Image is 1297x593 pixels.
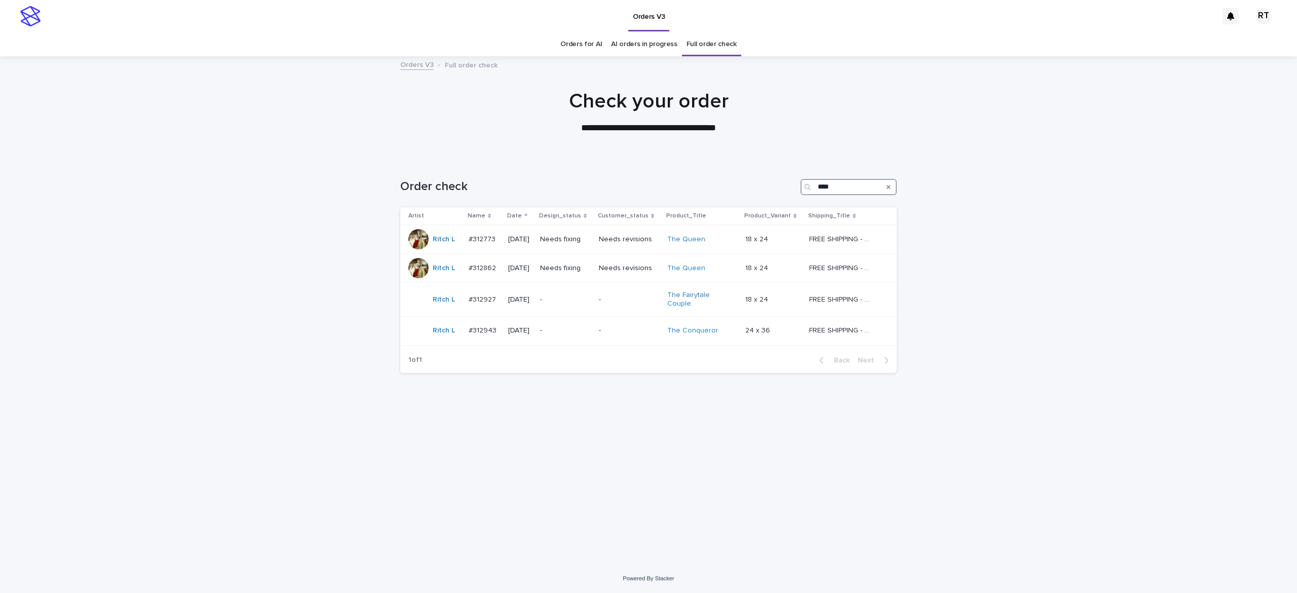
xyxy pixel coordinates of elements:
div: RT [1255,8,1272,24]
a: Powered By Stacker [623,575,674,581]
p: Design_status [539,210,581,221]
p: Needs fixing [540,264,591,273]
tr: Ritch L #312773#312773 [DATE]Needs fixingNeeds revisionsThe Queen 18 x 2418 x 24 FREE SHIPPING - ... [400,225,897,254]
button: Next [854,356,897,365]
p: FREE SHIPPING - preview in 1-2 business days, after your approval delivery will take 5-10 b.d. [809,293,874,304]
p: 18 x 24 [745,293,770,304]
p: Product_Variant [744,210,791,221]
p: #312927 [469,293,498,304]
p: [DATE] [508,295,532,304]
p: - [599,326,659,335]
p: #312862 [469,262,498,273]
tr: Ritch L #312927#312927 [DATE]--The Fairytale Couple 18 x 2418 x 24 FREE SHIPPING - preview in 1-2... [400,283,897,317]
p: Name [468,210,485,221]
a: Orders V3 [400,58,434,70]
tr: Ritch L #312862#312862 [DATE]Needs fixingNeeds revisionsThe Queen 18 x 2418 x 24 FREE SHIPPING - ... [400,254,897,283]
p: FREE SHIPPING - preview in 1-2 business days, after your approval delivery will take 5-10 b.d. [809,233,874,244]
p: Needs revisions [599,235,659,244]
h1: Order check [400,179,796,194]
p: [DATE] [508,235,532,244]
p: Date [507,210,522,221]
a: The Queen [667,264,705,273]
p: Needs fixing [540,235,591,244]
p: Product_Title [666,210,706,221]
p: [DATE] [508,326,532,335]
p: FREE SHIPPING - preview in 1-2 business days, after your approval delivery will take 5-10 b.d. [809,324,874,335]
a: Ritch L [433,235,455,244]
p: 18 x 24 [745,262,770,273]
p: - [599,295,659,304]
a: Full order check [686,32,737,56]
span: Next [858,357,880,364]
p: Full order check [445,59,498,70]
a: The Conqueror [667,326,718,335]
input: Search [800,179,897,195]
p: - [540,295,591,304]
p: Needs revisions [599,264,659,273]
p: Artist [408,210,424,221]
a: Orders for AI [560,32,602,56]
p: 24 x 36 [745,324,772,335]
p: FREE SHIPPING - preview in 1-2 business days, after your approval delivery will take 5-10 b.d. [809,262,874,273]
p: Shipping_Title [808,210,850,221]
p: 1 of 1 [400,348,430,373]
p: Customer_status [598,210,648,221]
p: #312773 [469,233,498,244]
a: The Fairytale Couple [667,291,731,308]
p: 18 x 24 [745,233,770,244]
a: Ritch L [433,326,455,335]
a: Ritch L [433,264,455,273]
a: Ritch L [433,295,455,304]
p: #312943 [469,324,499,335]
button: Back [811,356,854,365]
a: AI orders in progress [611,32,677,56]
p: [DATE] [508,264,532,273]
p: - [540,326,591,335]
h1: Check your order [400,89,897,114]
tr: Ritch L #312943#312943 [DATE]--The Conqueror 24 x 3624 x 36 FREE SHIPPING - preview in 1-2 busine... [400,316,897,345]
a: The Queen [667,235,705,244]
img: stacker-logo-s-only.png [20,6,41,26]
span: Back [828,357,850,364]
